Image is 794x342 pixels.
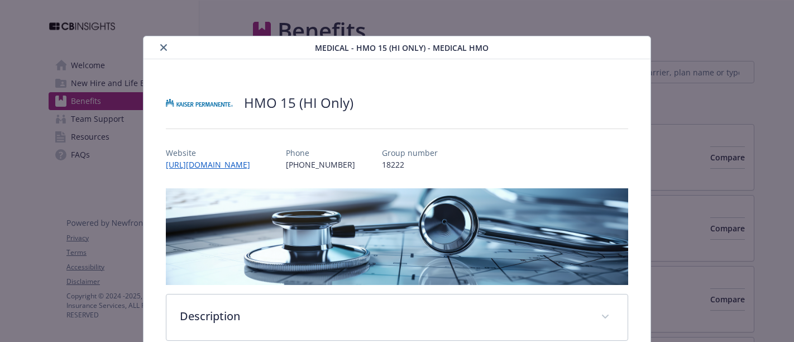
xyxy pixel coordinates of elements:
p: Group number [382,147,438,159]
span: Medical - HMO 15 (HI Only) - Medical HMO [315,42,489,54]
img: Kaiser Permanente of Hawaii [166,86,233,120]
p: Phone [286,147,355,159]
p: Description [180,308,587,325]
h2: HMO 15 (HI Only) [244,93,353,112]
a: [URL][DOMAIN_NAME] [166,159,259,170]
p: 18222 [382,159,438,170]
p: Website [166,147,259,159]
button: close [157,41,170,54]
div: Description [166,294,628,340]
img: banner [166,188,628,285]
p: [PHONE_NUMBER] [286,159,355,170]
